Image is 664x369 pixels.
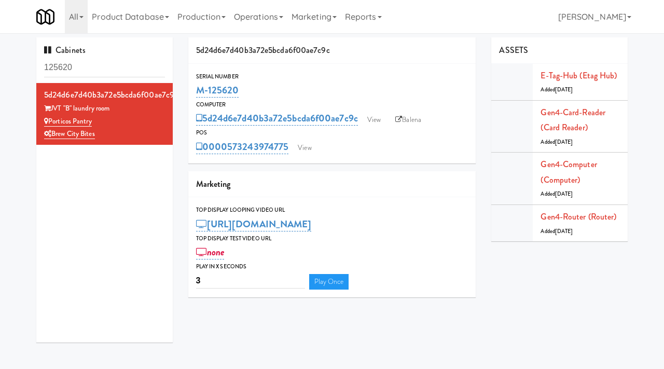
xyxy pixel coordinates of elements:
[293,140,316,156] a: View
[36,83,173,145] li: 5d24d6e7d40b3a72e5bcda6f00ae7c9cJVT "B" laundry room Porticos PantryBrew City Bites
[196,217,312,231] a: [URL][DOMAIN_NAME]
[541,106,605,134] a: Gen4-card-reader (Card Reader)
[555,138,573,146] span: [DATE]
[541,86,573,93] span: Added
[196,245,225,259] a: none
[196,111,358,126] a: 5d24d6e7d40b3a72e5bcda6f00ae7c9c
[555,86,573,93] span: [DATE]
[196,100,468,110] div: Computer
[44,116,92,127] a: Porticos Pantry
[541,211,616,223] a: Gen4-router (Router)
[555,227,573,235] span: [DATE]
[541,227,573,235] span: Added
[196,262,468,272] div: Play in X seconds
[196,205,468,215] div: Top Display Looping Video Url
[555,190,573,198] span: [DATE]
[196,72,468,82] div: Serial Number
[309,274,349,290] a: Play Once
[541,158,597,186] a: Gen4-computer (Computer)
[541,70,617,81] a: E-tag-hub (Etag Hub)
[196,234,468,244] div: Top Display Test Video Url
[44,129,95,139] a: Brew City Bites
[44,44,86,56] span: Cabinets
[390,112,426,128] a: Balena
[541,138,573,146] span: Added
[196,140,289,154] a: 0000573243974775
[188,37,476,64] div: 5d24d6e7d40b3a72e5bcda6f00ae7c9c
[499,44,528,56] span: ASSETS
[44,87,165,103] div: 5d24d6e7d40b3a72e5bcda6f00ae7c9c
[362,112,386,128] a: View
[44,102,165,115] div: JVT "B" laundry room
[196,128,468,138] div: POS
[196,83,239,98] a: M-125620
[44,58,165,77] input: Search cabinets
[36,8,54,26] img: Micromart
[196,178,231,190] span: Marketing
[541,190,573,198] span: Added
